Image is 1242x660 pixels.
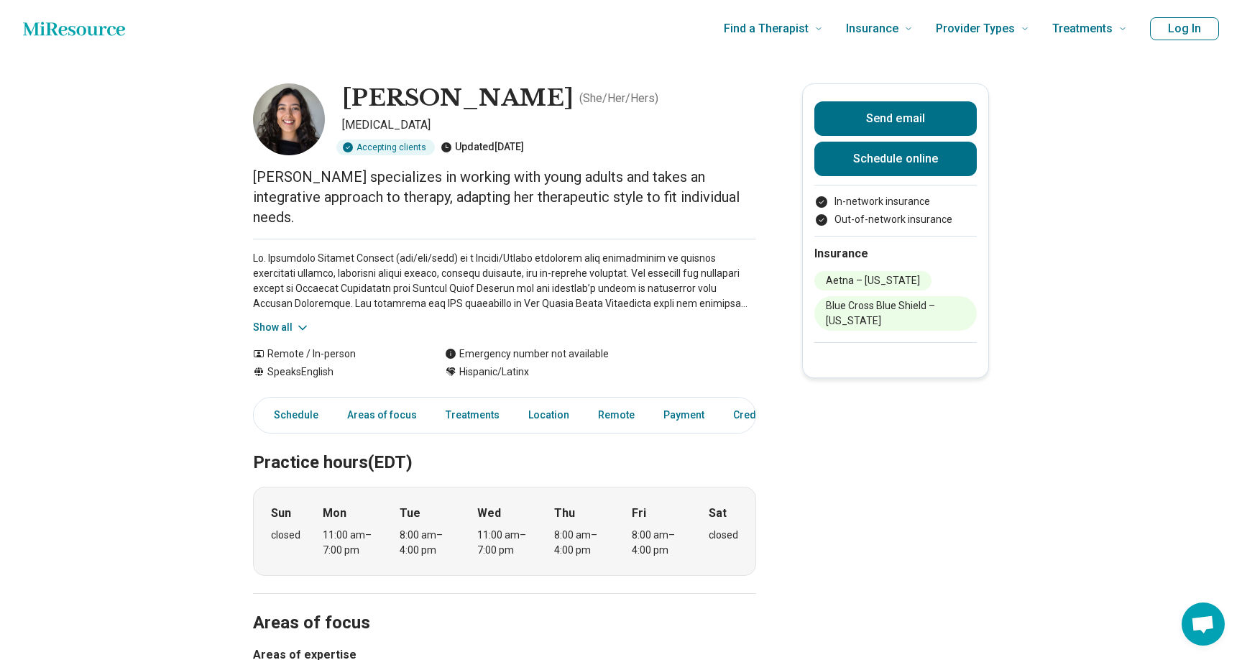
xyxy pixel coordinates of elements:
[724,400,796,430] a: Credentials
[323,528,378,558] div: 11:00 am – 7:00 pm
[441,139,524,155] div: Updated [DATE]
[814,142,977,176] a: Schedule online
[271,528,300,543] div: closed
[253,416,756,475] h2: Practice hours (EDT)
[655,400,713,430] a: Payment
[554,528,609,558] div: 8:00 am – 4:00 pm
[709,528,738,543] div: closed
[1182,602,1225,646] div: Open chat
[579,90,658,107] p: ( She/Her/Hers )
[477,505,501,522] strong: Wed
[814,271,931,290] li: Aetna – [US_STATE]
[814,296,977,331] li: Blue Cross Blue Shield – [US_STATE]
[257,400,327,430] a: Schedule
[339,400,425,430] a: Areas of focus
[459,365,529,380] span: Hispanic/Latinx
[709,505,727,522] strong: Sat
[342,83,574,114] h1: [PERSON_NAME]
[253,347,416,362] div: Remote / In-person
[400,505,420,522] strong: Tue
[936,19,1015,39] span: Provider Types
[814,194,977,209] li: In-network insurance
[253,251,756,311] p: Lo. Ipsumdolo Sitamet Consect (adi/eli/sedd) ei t Incidi/Utlabo etdolorem aliq enimadminim ve qui...
[589,400,643,430] a: Remote
[814,101,977,136] button: Send email
[846,19,898,39] span: Insurance
[1150,17,1219,40] button: Log In
[554,505,575,522] strong: Thu
[724,19,809,39] span: Find a Therapist
[1052,19,1113,39] span: Treatments
[477,528,533,558] div: 11:00 am – 7:00 pm
[253,320,310,335] button: Show all
[814,194,977,227] ul: Payment options
[336,139,435,155] div: Accepting clients
[814,212,977,227] li: Out-of-network insurance
[814,245,977,262] h2: Insurance
[271,505,291,522] strong: Sun
[253,365,416,380] div: Speaks English
[253,83,325,155] img: Katherine Giraldo Escobar, Psychologist
[323,505,346,522] strong: Mon
[520,400,578,430] a: Location
[342,116,756,134] p: [MEDICAL_DATA]
[23,14,125,43] a: Home page
[400,528,455,558] div: 8:00 am – 4:00 pm
[445,347,609,362] div: Emergency number not available
[632,505,646,522] strong: Fri
[253,167,756,227] p: [PERSON_NAME] specializes in working with young adults and takes an integrative approach to thera...
[437,400,508,430] a: Treatments
[253,577,756,636] h2: Areas of focus
[632,528,687,558] div: 8:00 am – 4:00 pm
[253,487,756,576] div: When does the program meet?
